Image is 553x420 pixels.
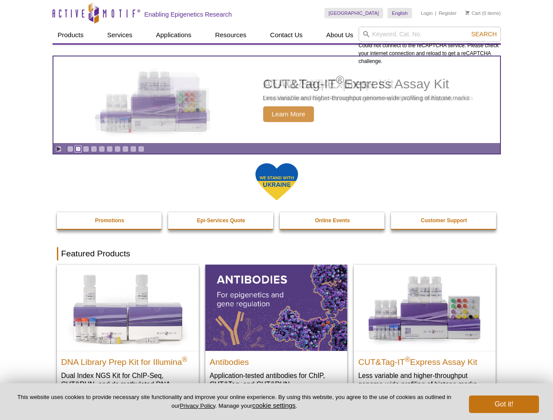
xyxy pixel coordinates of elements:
a: About Us [321,27,359,43]
a: Go to slide 1 [67,146,74,152]
p: Less variable and higher-throughput genome-wide profiling of histone marks [263,94,470,102]
sup: ® [336,73,344,86]
a: Toggle autoplay [55,146,62,152]
a: Go to slide 10 [138,146,144,152]
h2: CUT&Tag-IT Express Assay Kit [358,353,491,367]
p: Application-tested antibodies for ChIP, CUT&Tag, and CUT&RUN. [210,371,343,389]
a: Resources [210,27,252,43]
a: CUT&Tag-IT® Express Assay Kit CUT&Tag-IT®Express Assay Kit Less variable and higher-throughput ge... [354,265,496,397]
a: Go to slide 3 [83,146,89,152]
p: Dual Index NGS Kit for ChIP-Seq, CUT&RUN, and ds methylated DNA assays. [61,371,194,398]
a: Go to slide 5 [99,146,105,152]
img: CUT&Tag-IT Express Assay Kit [81,52,226,148]
a: CUT&Tag-IT Express Assay Kit CUT&Tag-IT®Express Assay Kit Less variable and higher-throughput gen... [53,56,500,143]
a: English [387,8,412,18]
a: DNA Library Prep Kit for Illumina DNA Library Prep Kit for Illumina® Dual Index NGS Kit for ChIP-... [57,265,199,406]
button: Search [468,30,499,38]
a: Services [102,27,138,43]
a: Products [53,27,89,43]
a: Cart [465,10,481,16]
a: All Antibodies Antibodies Application-tested antibodies for ChIP, CUT&Tag, and CUT&RUN. [205,265,347,397]
a: Go to slide 7 [114,146,121,152]
a: Register [439,10,457,16]
strong: Online Events [315,217,350,224]
a: [GEOGRAPHIC_DATA] [324,8,384,18]
li: (0 items) [465,8,501,18]
a: Login [421,10,433,16]
div: Could not connect to the reCAPTCHA service. Please check your internet connection and reload to g... [359,27,501,65]
img: CUT&Tag-IT® Express Assay Kit [354,265,496,350]
a: Go to slide 4 [91,146,97,152]
a: Go to slide 8 [122,146,129,152]
button: Got it! [469,395,539,413]
h2: Antibodies [210,353,343,367]
img: DNA Library Prep Kit for Illumina [57,265,199,350]
sup: ® [182,355,187,363]
sup: ® [405,355,410,363]
li: | [435,8,437,18]
a: Go to slide 9 [130,146,137,152]
p: This website uses cookies to provide necessary site functionality and improve your online experie... [14,393,454,410]
strong: Epi-Services Quote [197,217,245,224]
span: Learn More [263,106,314,122]
h2: Featured Products [57,247,497,260]
a: Contact Us [265,27,308,43]
a: Privacy Policy [180,402,215,409]
a: Customer Support [391,212,497,229]
a: Promotions [57,212,163,229]
img: All Antibodies [205,265,347,350]
span: Search [471,31,497,38]
a: Go to slide 2 [75,146,81,152]
a: Go to slide 6 [106,146,113,152]
strong: Promotions [95,217,124,224]
img: We Stand With Ukraine [255,162,299,201]
p: Less variable and higher-throughput genome-wide profiling of histone marks​. [358,371,491,389]
h2: CUT&Tag-IT Express Assay Kit [263,77,470,91]
a: Online Events [280,212,386,229]
input: Keyword, Cat. No. [359,27,501,42]
a: Applications [151,27,197,43]
a: Epi-Services Quote [168,212,274,229]
h2: DNA Library Prep Kit for Illumina [61,353,194,367]
button: cookie settings [252,402,296,409]
h2: Enabling Epigenetics Research [144,10,232,18]
img: Your Cart [465,10,469,15]
strong: Customer Support [421,217,467,224]
article: CUT&Tag-IT Express Assay Kit [53,56,500,143]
